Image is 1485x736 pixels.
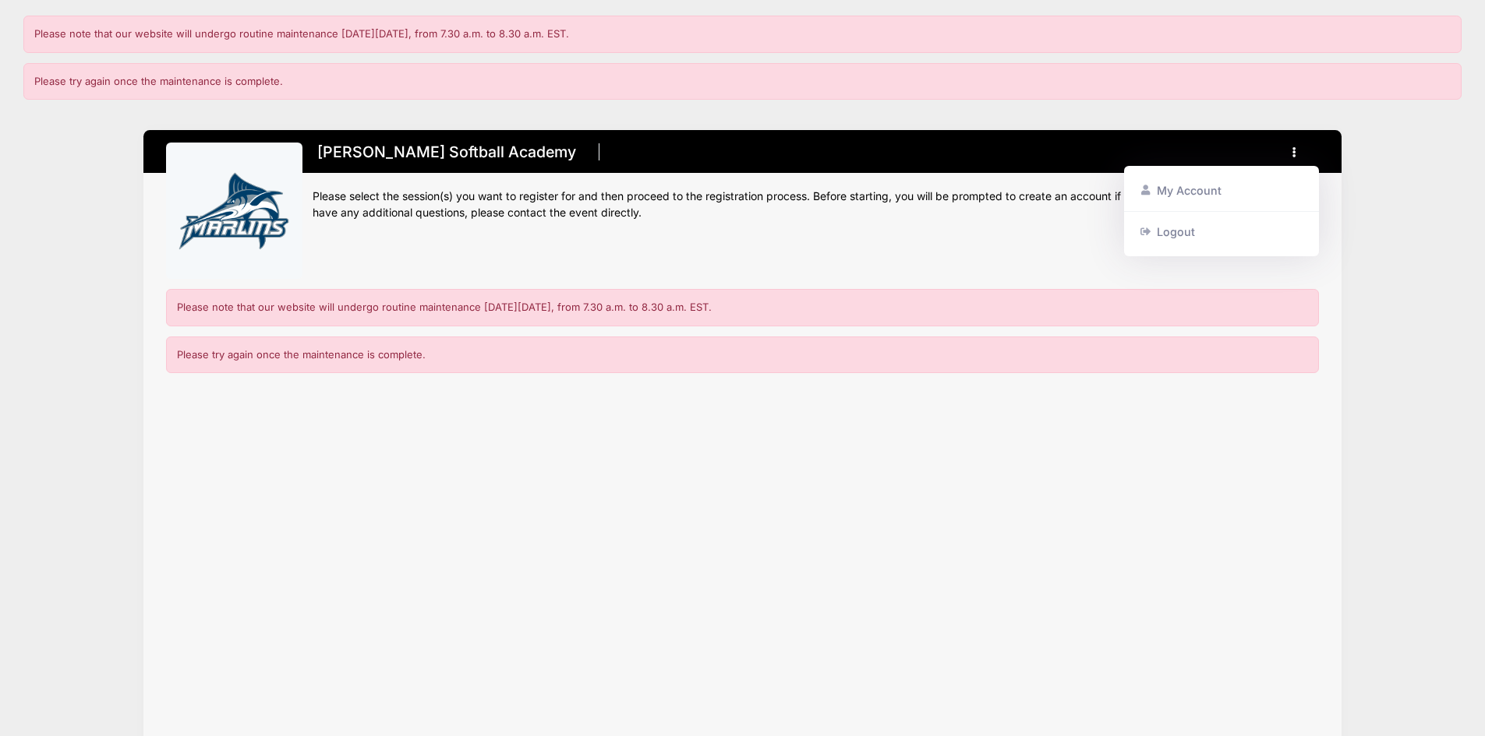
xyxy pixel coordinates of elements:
[313,139,582,166] h1: [PERSON_NAME] Softball Academy
[1132,176,1312,206] a: My Account
[23,16,1462,53] div: Please note that our website will undergo routine maintenance [DATE][DATE], from 7.30 a.m. to 8.3...
[166,336,1319,374] div: Please try again once the maintenance is complete.
[313,188,1319,221] div: Please select the session(s) you want to register for and then proceed to the registration proces...
[1132,217,1312,246] a: Logout
[175,153,292,269] img: logo
[23,63,1462,100] div: Please try again once the maintenance is complete.
[166,289,1319,326] div: Please note that our website will undergo routine maintenance [DATE][DATE], from 7.30 a.m. to 8.3...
